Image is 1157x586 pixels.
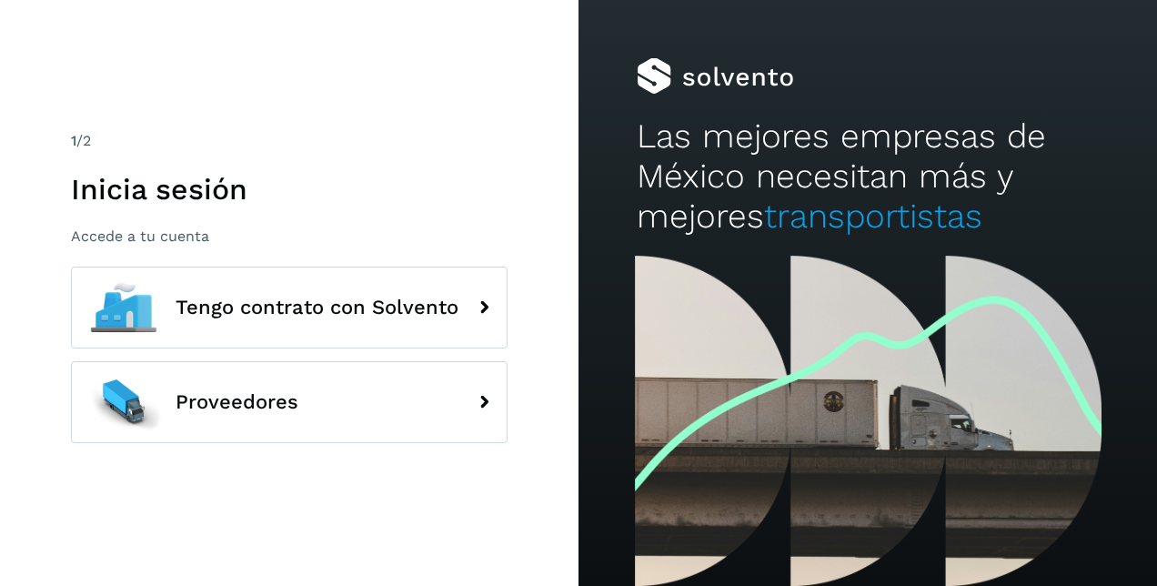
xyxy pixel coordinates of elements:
[637,116,1100,237] h2: Las mejores empresas de México necesitan más y mejores
[71,172,508,207] h1: Inicia sesión
[176,391,298,413] span: Proveedores
[71,130,508,152] div: /2
[71,267,508,349] button: Tengo contrato con Solvento
[71,132,76,149] span: 1
[71,227,508,245] p: Accede a tu cuenta
[764,197,982,236] span: transportistas
[176,297,458,318] span: Tengo contrato con Solvento
[71,361,508,443] button: Proveedores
